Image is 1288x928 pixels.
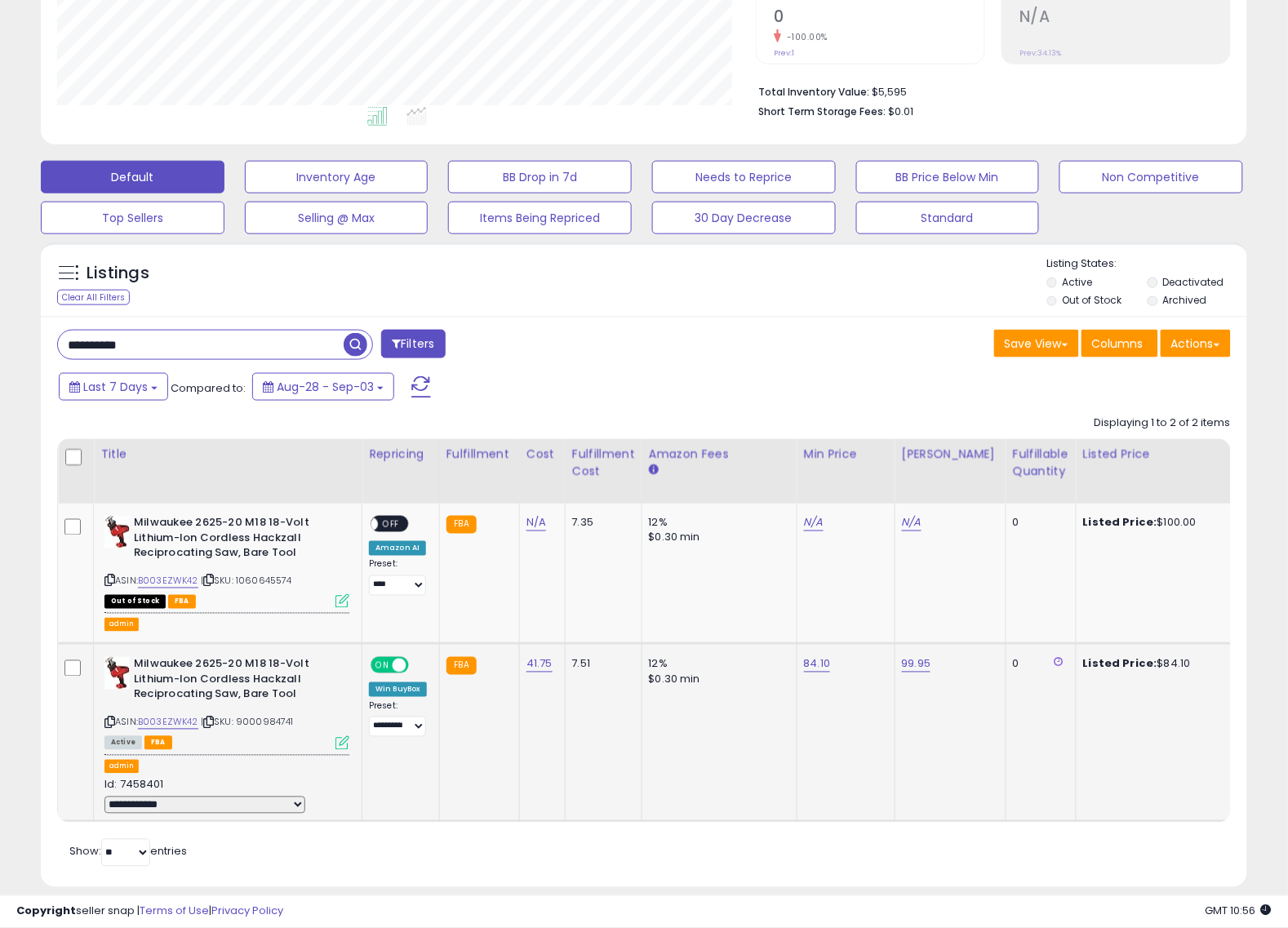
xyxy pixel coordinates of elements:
[1161,330,1231,357] button: Actions
[902,515,922,531] a: N/A
[1083,657,1219,672] div: $84.10
[572,446,635,480] div: Fulfillment Cost
[902,656,931,673] a: 99.95
[369,701,427,738] div: Preset:
[277,379,374,395] span: Aug-28 - Sep-03
[649,463,659,477] small: Amazon Fees.
[41,202,224,234] button: Top Sellers
[649,673,784,687] div: $0.30 min
[1059,161,1243,193] button: Non Competitive
[104,618,139,632] button: admin
[448,202,632,234] button: Items Being Repriced
[252,373,394,401] button: Aug-28 - Sep-03
[781,31,828,43] small: -100.00%
[16,904,283,920] div: seller snap | |
[372,659,393,673] span: ON
[1095,415,1231,431] div: Displaying 1 to 2 of 2 items
[138,716,198,730] a: B003EZWK42
[526,446,558,463] div: Cost
[446,446,513,463] div: Fulfillment
[16,904,76,919] strong: Copyright
[649,531,784,545] div: $0.30 min
[804,656,831,673] a: 84.10
[104,657,130,690] img: 41sj8Yei0hL._SL40_.jpg
[1062,275,1092,289] label: Active
[652,202,836,234] button: 30 Day Decrease
[526,656,553,673] a: 41.75
[1062,293,1121,307] label: Out of Stock
[1163,293,1207,307] label: Archived
[572,657,629,672] div: 7.51
[87,262,149,285] h5: Listings
[134,516,332,566] b: Milwaukee 2625-20 M18 18-Volt Lithium-Ion Cordless Hackzall Reciprocating Saw, Bare Tool
[1083,516,1219,531] div: $100.00
[774,48,794,58] small: Prev: 1
[144,736,172,750] span: FBA
[902,446,999,463] div: [PERSON_NAME]
[804,515,824,531] a: N/A
[201,716,294,729] span: | SKU: 9000984741
[774,7,984,29] h2: 0
[369,559,427,596] div: Preset:
[104,760,139,774] button: admin
[1019,7,1230,29] h2: N/A
[381,330,445,358] button: Filters
[446,657,477,675] small: FBA
[201,575,292,588] span: | SKU: 1060645574
[994,330,1079,357] button: Save View
[1013,657,1064,672] div: 0
[138,575,198,588] a: B003EZWK42
[171,380,246,396] span: Compared to:
[369,682,427,697] div: Win BuyBox
[104,595,166,609] span: All listings that are currently out of stock and unavailable for purchase on Amazon
[1083,515,1157,531] b: Listed Price:
[1083,446,1224,463] div: Listed Price
[104,777,164,793] span: Id: 7458401
[168,595,196,609] span: FBA
[758,85,869,99] b: Total Inventory Value:
[572,516,629,531] div: 7.35
[134,657,332,707] b: Milwaukee 2625-20 M18 18-Volt Lithium-Ion Cordless Hackzall Reciprocating Saw, Bare Tool
[526,515,546,531] a: N/A
[649,446,790,463] div: Amazon Fees
[104,516,349,606] div: ASIN:
[378,517,404,531] span: OFF
[57,290,130,305] div: Clear All Filters
[804,446,888,463] div: Min Price
[448,161,632,193] button: BB Drop in 7d
[104,657,349,748] div: ASIN:
[649,516,784,531] div: 12%
[369,446,433,463] div: Repricing
[406,659,433,673] span: OFF
[888,104,913,119] span: $0.01
[1083,656,1157,672] b: Listed Price:
[100,446,355,463] div: Title
[83,379,148,395] span: Last 7 Days
[1019,48,1061,58] small: Prev: 34.13%
[1163,275,1224,289] label: Deactivated
[758,104,886,118] b: Short Term Storage Fees:
[758,81,1219,100] li: $5,595
[104,736,142,750] span: All listings currently available for purchase on Amazon
[1047,256,1248,272] p: Listing States:
[856,161,1040,193] button: BB Price Below Min
[59,373,168,401] button: Last 7 Days
[1081,330,1158,357] button: Columns
[652,161,836,193] button: Needs to Reprice
[1206,904,1272,919] span: 2025-09-11 10:56 GMT
[1013,516,1064,531] div: 0
[369,541,426,556] div: Amazon AI
[104,516,130,548] img: 41sj8Yei0hL._SL40_.jpg
[69,844,187,859] span: Show: entries
[649,657,784,672] div: 12%
[41,161,224,193] button: Default
[446,516,477,534] small: FBA
[140,904,209,919] a: Terms of Use
[1013,446,1069,480] div: Fulfillable Quantity
[245,202,429,234] button: Selling @ Max
[856,202,1040,234] button: Standard
[211,904,283,919] a: Privacy Policy
[245,161,429,193] button: Inventory Age
[1092,335,1144,352] span: Columns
